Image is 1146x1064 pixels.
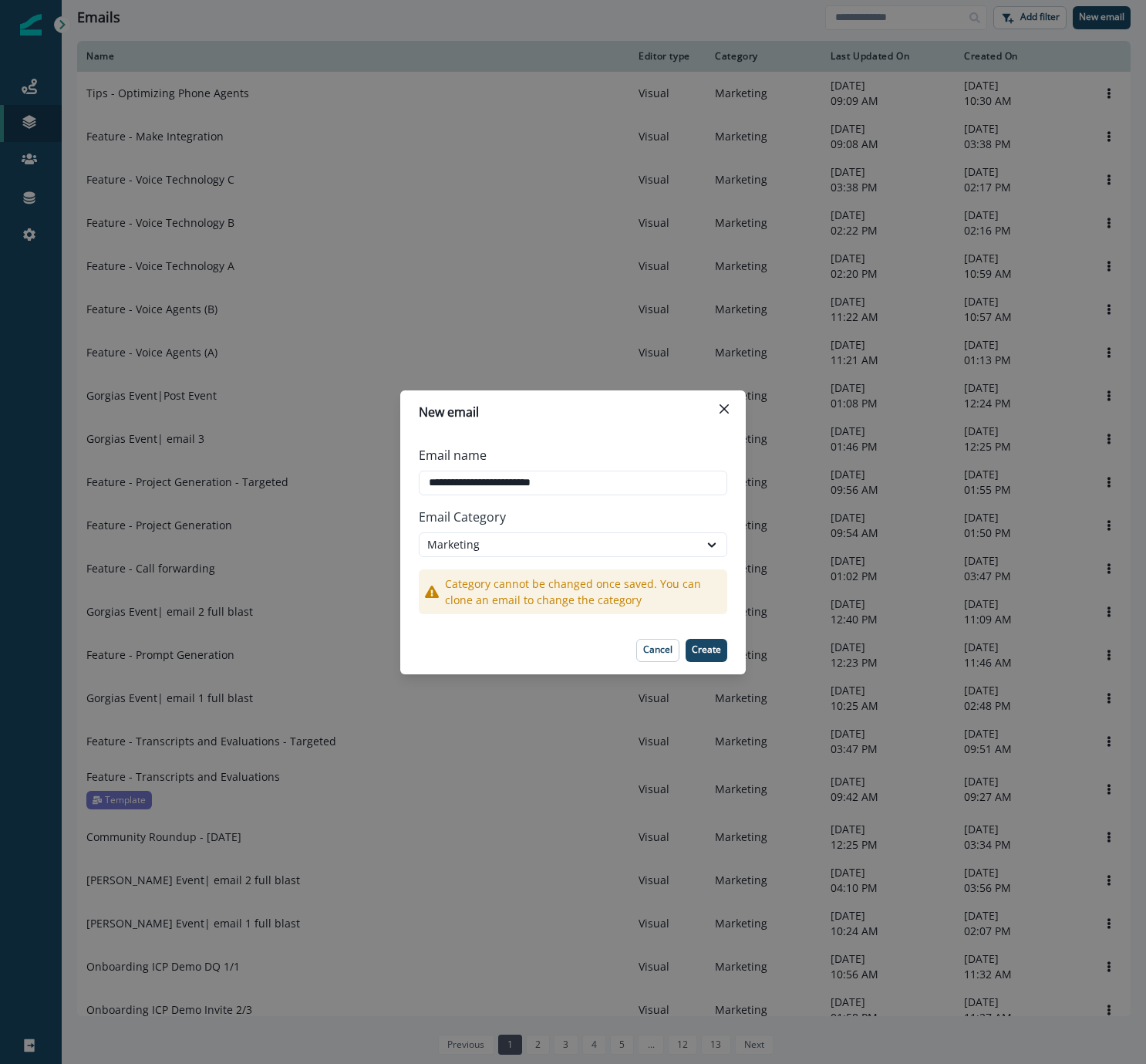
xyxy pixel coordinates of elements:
[427,536,691,552] div: Marketing
[686,639,727,662] button: Create
[419,502,727,532] p: Email Category
[692,644,721,655] p: Create
[419,403,479,421] p: New email
[636,639,679,662] button: Cancel
[445,576,721,608] p: Category cannot be changed once saved. You can clone an email to change the category
[712,397,736,421] button: Close
[419,446,487,464] p: Email name
[643,644,672,655] p: Cancel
